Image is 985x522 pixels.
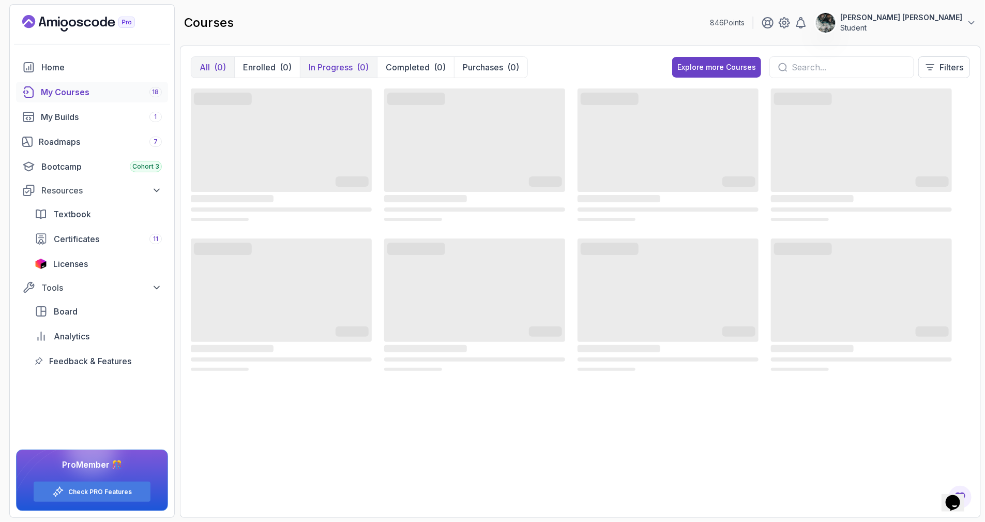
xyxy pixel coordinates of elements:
button: All(0) [191,57,234,78]
span: ‌ [771,195,854,202]
span: Certificates [54,233,99,245]
span: ‌ [771,238,952,342]
span: ‌ [578,345,660,352]
span: ‌ [578,88,759,192]
span: ‌ [384,207,565,212]
span: ‌ [191,238,372,342]
span: 11 [153,235,158,243]
div: Home [41,61,162,73]
span: Board [54,305,78,318]
div: (0) [507,61,519,73]
span: ‌ [771,218,829,221]
span: ‌ [578,195,660,202]
span: Feedback & Features [49,355,131,367]
span: ‌ [384,218,442,221]
img: jetbrains icon [35,259,47,269]
span: 7 [154,138,158,146]
span: 18 [153,88,159,96]
p: [PERSON_NAME] [PERSON_NAME] [840,12,962,23]
div: card loading ui [578,236,759,374]
div: card loading ui [384,86,565,224]
span: Cohort 3 [132,162,159,171]
span: ‌ [916,178,949,187]
a: builds [16,107,168,127]
span: ‌ [384,195,467,202]
button: Filters [918,56,970,78]
div: Roadmaps [39,136,162,148]
div: My Builds [41,111,162,123]
span: ‌ [191,218,249,221]
div: (0) [434,61,446,73]
div: (0) [280,61,292,73]
span: ‌ [384,368,442,371]
span: ‌ [384,238,565,342]
span: ‌ [387,245,445,253]
button: Check PRO Features [33,481,151,502]
span: ‌ [774,245,832,253]
iframe: chat widget [942,481,975,512]
span: ‌ [578,207,759,212]
div: card loading ui [771,236,952,374]
span: ‌ [529,329,562,337]
a: courses [16,82,168,102]
span: ‌ [191,345,274,352]
div: My Courses [41,86,162,98]
span: ‌ [581,245,639,253]
span: ‌ [387,95,445,103]
button: In Progress(0) [300,57,377,78]
button: Tools [16,278,168,297]
span: ‌ [194,95,252,103]
a: board [28,301,168,322]
span: ‌ [194,245,252,253]
a: bootcamp [16,156,168,177]
button: Purchases(0) [454,57,527,78]
button: Completed(0) [377,57,454,78]
span: ‌ [336,178,369,187]
a: Landing page [22,15,159,32]
div: Tools [41,281,162,294]
div: card loading ui [578,86,759,224]
span: ‌ [578,368,635,371]
a: certificates [28,229,168,249]
a: Check PRO Features [68,488,132,496]
div: Explore more Courses [677,62,756,72]
div: card loading ui [191,86,372,224]
span: ‌ [578,218,635,221]
p: Filters [939,61,963,73]
p: Purchases [463,61,503,73]
div: card loading ui [191,236,372,374]
button: Resources [16,181,168,200]
a: home [16,57,168,78]
p: All [200,61,210,73]
p: In Progress [309,61,353,73]
span: ‌ [336,329,369,337]
button: Explore more Courses [672,57,761,78]
span: ‌ [771,207,952,212]
span: Textbook [53,208,91,220]
p: Enrolled [243,61,276,73]
span: ‌ [191,195,274,202]
a: feedback [28,351,168,371]
div: Resources [41,184,162,197]
a: roadmaps [16,131,168,152]
input: Search... [792,61,905,73]
span: ‌ [771,88,952,192]
span: ‌ [581,95,639,103]
p: Completed [386,61,430,73]
span: ‌ [384,357,565,362]
div: card loading ui [384,236,565,374]
span: 1 [155,113,157,121]
span: ‌ [191,357,372,362]
span: ‌ [529,178,562,187]
span: ‌ [771,357,952,362]
span: ‌ [771,368,829,371]
span: ‌ [384,345,467,352]
span: ‌ [722,178,755,187]
span: Analytics [54,330,89,342]
a: textbook [28,204,168,225]
button: Enrolled(0) [234,57,300,78]
div: Bootcamp [41,160,162,173]
span: ‌ [191,368,249,371]
a: licenses [28,253,168,274]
